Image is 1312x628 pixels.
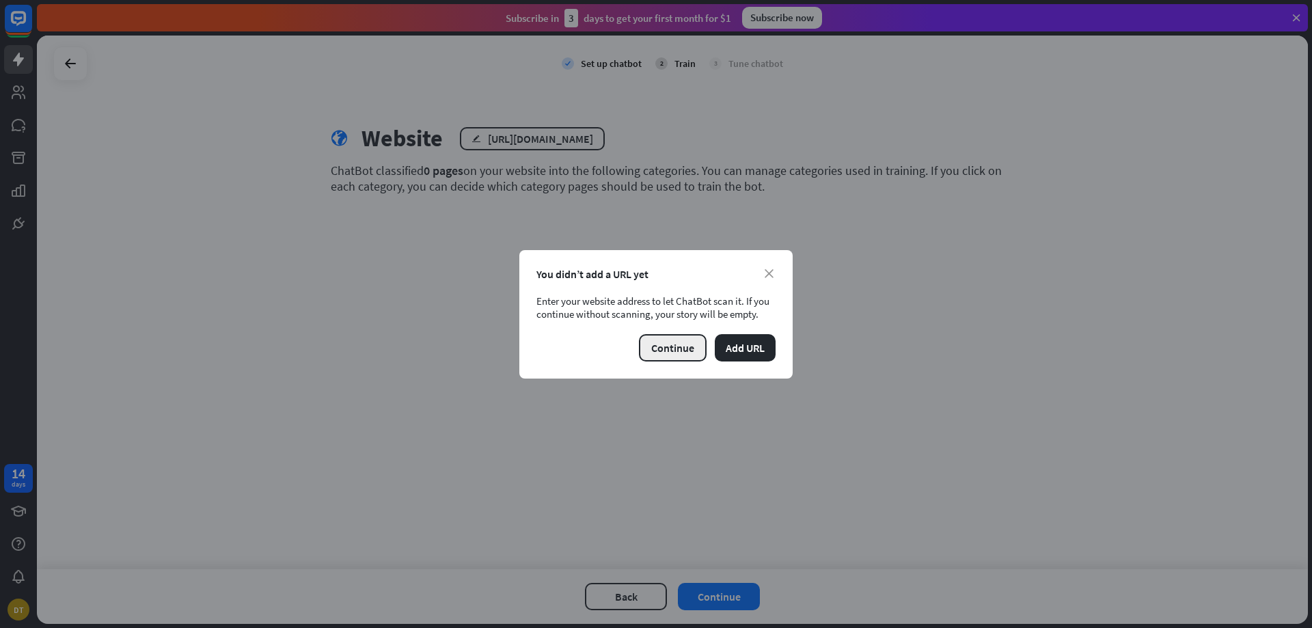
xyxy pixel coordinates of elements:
[765,269,774,278] i: close
[715,334,776,361] button: Add URL
[536,267,776,281] div: You didn’t add a URL yet
[536,295,776,320] div: Enter your website address to let ChatBot scan it. If you continue without scanning, your story w...
[639,334,707,361] button: Continue
[11,5,52,46] button: Open LiveChat chat widget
